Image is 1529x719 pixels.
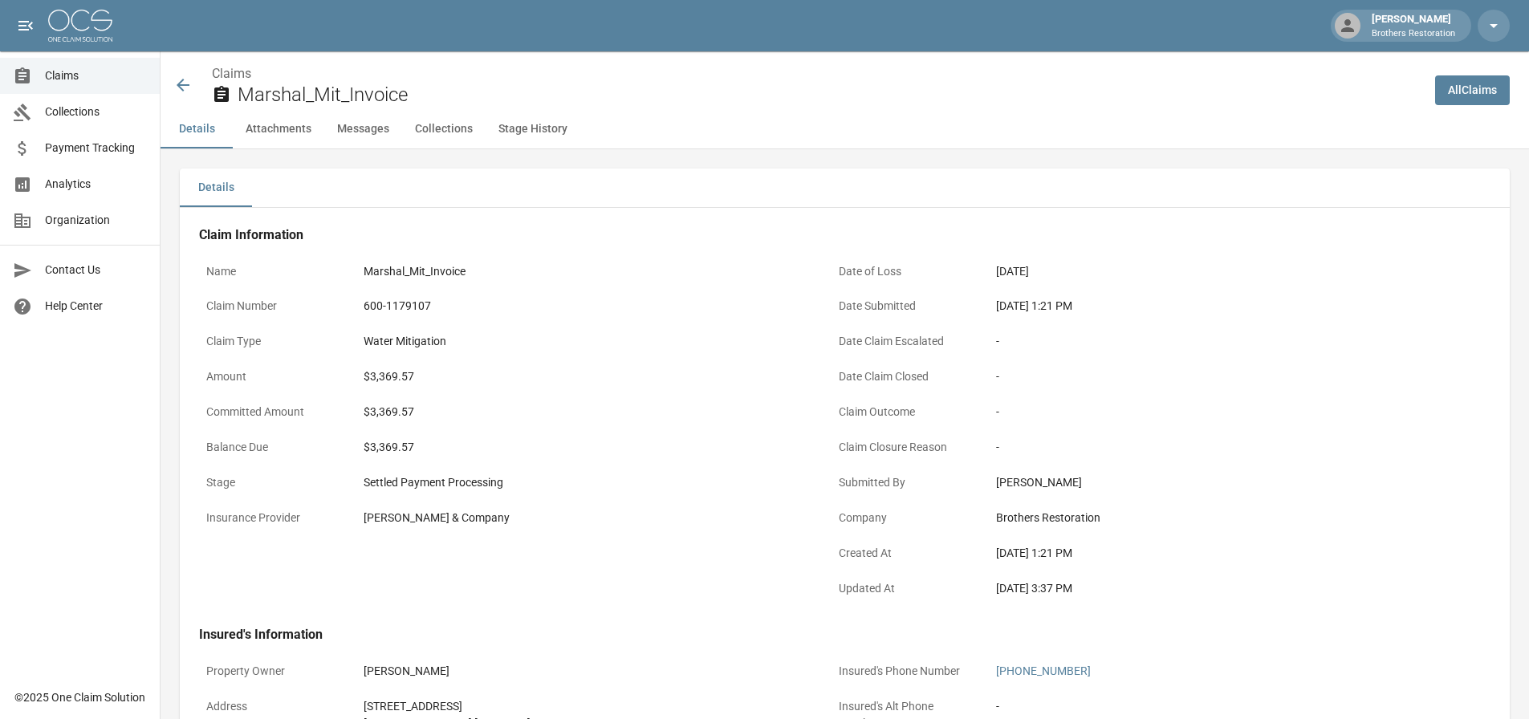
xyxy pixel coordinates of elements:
div: [STREET_ADDRESS] [364,698,805,715]
div: [PERSON_NAME] [1365,11,1462,40]
div: Marshal_Mit_Invoice [364,263,805,280]
p: Brothers Restoration [1372,27,1455,41]
p: Claim Closure Reason [832,432,976,463]
div: $3,369.57 [364,439,805,456]
p: Insurance Provider [199,502,344,534]
h4: Claim Information [199,227,1445,243]
p: Date Submitted [832,290,976,322]
p: Created At [832,538,976,569]
p: Balance Due [199,432,344,463]
p: Amount [199,361,344,392]
div: - [996,333,1438,350]
h2: Marshal_Mit_Invoice [238,83,1422,107]
span: Collections [45,104,147,120]
div: [DATE] 1:21 PM [996,545,1438,562]
div: - [996,368,1438,385]
span: Organization [45,212,147,229]
p: Company [832,502,976,534]
div: Brothers Restoration [996,510,1438,526]
div: [DATE] 1:21 PM [996,298,1438,315]
span: Contact Us [45,262,147,278]
p: Claim Number [199,290,344,322]
p: Claim Outcome [832,396,976,428]
p: Committed Amount [199,396,344,428]
p: Date of Loss [832,256,976,287]
div: Settled Payment Processing [364,474,805,491]
button: Details [161,110,233,148]
div: - [996,698,1438,715]
div: 600-1179107 [364,298,805,315]
button: Collections [402,110,486,148]
span: Analytics [45,176,147,193]
div: - [996,439,1438,456]
div: [PERSON_NAME] [364,663,805,680]
p: Updated At [832,573,976,604]
div: [DATE] 3:37 PM [996,580,1438,597]
p: Name [199,256,344,287]
a: Claims [212,66,251,81]
nav: breadcrumb [212,64,1422,83]
img: ocs-logo-white-transparent.png [48,10,112,42]
div: [PERSON_NAME] [996,474,1438,491]
div: $3,369.57 [364,404,805,420]
div: © 2025 One Claim Solution [14,689,145,705]
a: [PHONE_NUMBER] [996,664,1091,677]
button: Attachments [233,110,324,148]
button: Details [180,169,252,207]
button: Stage History [486,110,580,148]
p: Claim Type [199,326,344,357]
div: - [996,404,1438,420]
p: Submitted By [832,467,976,498]
p: Date Claim Escalated [832,326,976,357]
p: Insured's Phone Number [832,656,976,687]
span: Payment Tracking [45,140,147,156]
div: anchor tabs [161,110,1529,148]
span: Claims [45,67,147,84]
div: Water Mitigation [364,333,805,350]
div: details tabs [180,169,1510,207]
button: open drawer [10,10,42,42]
p: Property Owner [199,656,344,687]
p: Date Claim Closed [832,361,976,392]
div: $3,369.57 [364,368,805,385]
button: Messages [324,110,402,148]
span: Help Center [45,298,147,315]
div: [DATE] [996,263,1438,280]
h4: Insured's Information [199,627,1445,643]
a: AllClaims [1435,75,1510,105]
div: [PERSON_NAME] & Company [364,510,805,526]
p: Stage [199,467,344,498]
